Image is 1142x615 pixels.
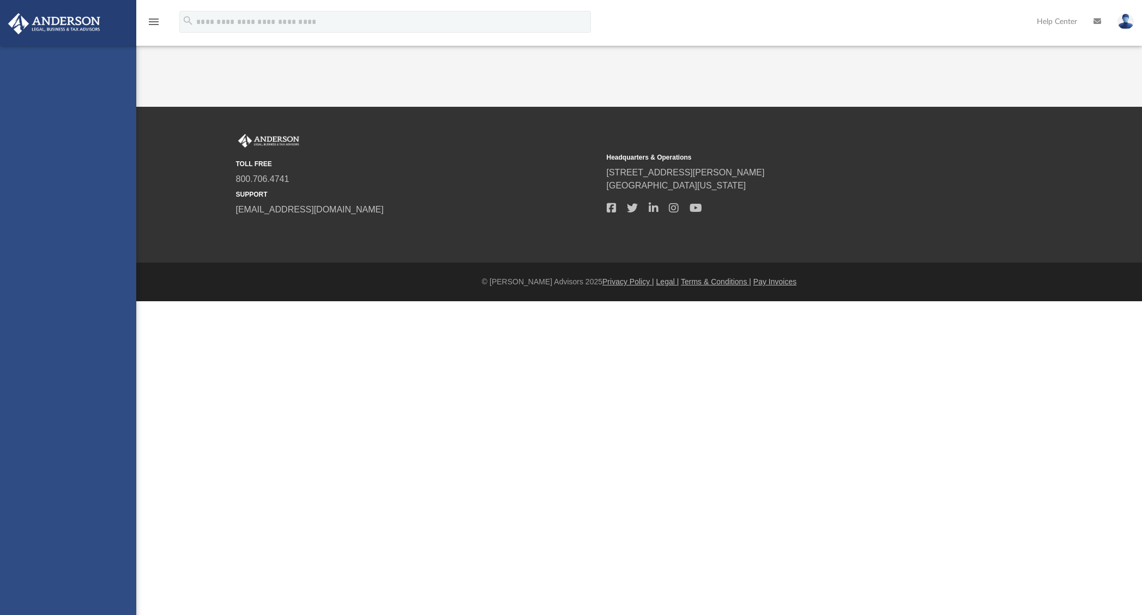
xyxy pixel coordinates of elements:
a: Pay Invoices [753,277,796,286]
img: Anderson Advisors Platinum Portal [236,134,301,148]
img: User Pic [1117,14,1134,29]
a: Legal | [656,277,679,286]
div: © [PERSON_NAME] Advisors 2025 [136,276,1142,288]
a: [EMAIL_ADDRESS][DOMAIN_NAME] [236,205,384,214]
a: 800.706.4741 [236,174,289,184]
a: Terms & Conditions | [681,277,751,286]
img: Anderson Advisors Platinum Portal [5,13,104,34]
small: TOLL FREE [236,159,599,169]
i: menu [147,15,160,28]
a: [STREET_ADDRESS][PERSON_NAME] [607,168,765,177]
a: [GEOGRAPHIC_DATA][US_STATE] [607,181,746,190]
small: SUPPORT [236,190,599,199]
a: menu [147,21,160,28]
small: Headquarters & Operations [607,153,970,162]
i: search [182,15,194,27]
a: Privacy Policy | [602,277,654,286]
